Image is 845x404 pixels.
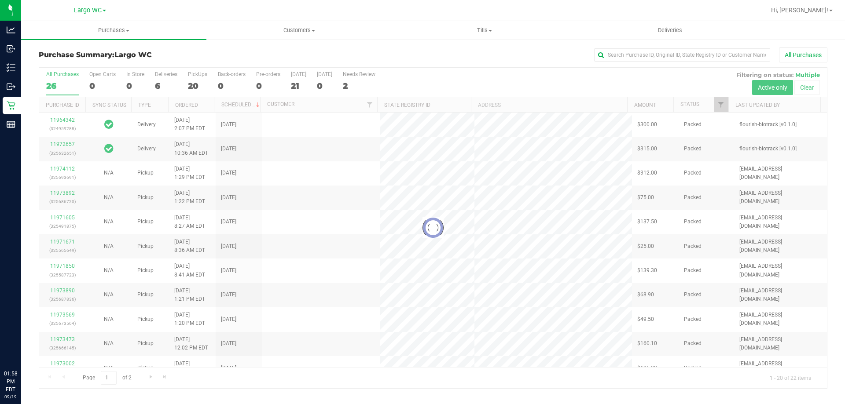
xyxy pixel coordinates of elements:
[21,26,206,34] span: Purchases
[771,7,828,14] span: Hi, [PERSON_NAME]!
[9,334,35,360] iframe: Resource center
[7,44,15,53] inline-svg: Inbound
[779,47,827,62] button: All Purchases
[7,63,15,72] inline-svg: Inventory
[39,51,301,59] h3: Purchase Summary:
[7,120,15,129] inline-svg: Reports
[594,48,770,62] input: Search Purchase ID, Original ID, State Registry ID or Customer Name...
[392,26,577,34] span: Tills
[4,393,17,400] p: 09/19
[392,21,577,40] a: Tills
[7,101,15,110] inline-svg: Retail
[646,26,694,34] span: Deliveries
[4,370,17,393] p: 01:58 PM EDT
[577,21,763,40] a: Deliveries
[7,25,15,34] inline-svg: Analytics
[7,82,15,91] inline-svg: Outbound
[207,26,391,34] span: Customers
[114,51,152,59] span: Largo WC
[74,7,102,14] span: Largo WC
[21,21,206,40] a: Purchases
[206,21,392,40] a: Customers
